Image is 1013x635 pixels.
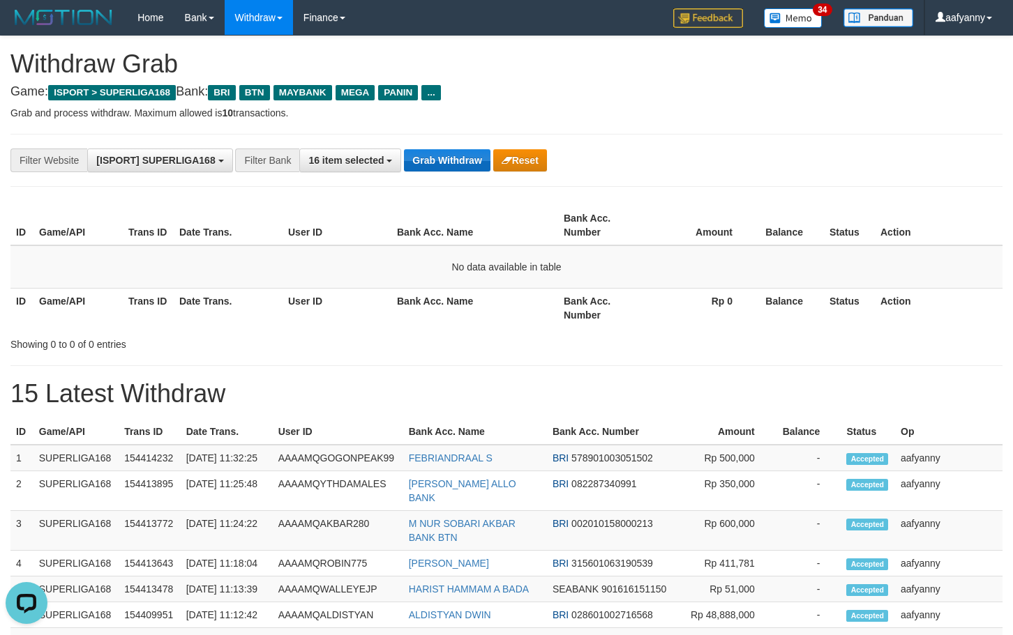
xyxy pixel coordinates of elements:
td: - [776,551,841,576]
h1: Withdraw Grab [10,50,1003,78]
td: 3 [10,511,33,551]
th: Amount [681,419,776,445]
a: [PERSON_NAME] ALLO BANK [409,478,516,503]
td: [DATE] 11:13:39 [181,576,273,602]
th: ID [10,206,33,245]
td: [DATE] 11:32:25 [181,445,273,471]
h1: 15 Latest Withdraw [10,380,1003,408]
th: Action [875,206,1003,245]
a: FEBRIANDRAAL S [409,452,493,464]
td: Rp 51,000 [681,576,776,602]
span: ... [421,85,440,100]
img: Button%20Memo.svg [764,8,823,28]
span: Copy 315601063190539 to clipboard [571,558,653,569]
span: Accepted [846,519,888,530]
img: MOTION_logo.png [10,7,117,28]
button: 16 item selected [299,148,401,172]
th: Date Trans. [181,419,273,445]
a: ALDISTYAN DWIN [409,609,491,620]
span: MAYBANK [273,85,332,100]
th: Bank Acc. Number [547,419,681,445]
img: panduan.png [843,8,913,27]
span: Copy 901616151150 to clipboard [601,583,666,595]
th: Trans ID [123,288,174,328]
td: - [776,471,841,511]
th: Date Trans. [174,288,283,328]
button: Reset [493,149,547,171]
span: Accepted [846,584,888,596]
td: 2 [10,471,33,511]
th: Amount [647,206,753,245]
th: Bank Acc. Name [391,288,558,328]
th: Balance [753,206,824,245]
span: ISPORT > SUPERLIGA168 [48,85,176,100]
span: Copy 578901003051502 to clipboard [571,452,653,464]
td: SUPERLIGA168 [33,602,119,628]
img: Feedback.jpg [673,8,743,28]
td: - [776,576,841,602]
td: 154414232 [119,445,180,471]
span: BRI [208,85,235,100]
span: BRI [553,478,569,489]
td: [DATE] 11:12:42 [181,602,273,628]
a: [PERSON_NAME] [409,558,489,569]
button: Open LiveChat chat widget [6,6,47,47]
div: Filter Website [10,148,87,172]
h4: Game: Bank: [10,85,1003,99]
span: BRI [553,609,569,620]
td: AAAAMQGOGONPEAK99 [273,445,403,471]
span: BRI [553,452,569,464]
th: Game/API [33,419,119,445]
th: ID [10,288,33,328]
td: SUPERLIGA168 [33,551,119,576]
th: Trans ID [119,419,180,445]
div: Showing 0 to 0 of 0 entries [10,332,412,351]
th: Op [895,419,1003,445]
td: Rp 350,000 [681,471,776,511]
span: Accepted [846,479,888,491]
span: Copy 002010158000213 to clipboard [571,518,653,529]
button: Grab Withdraw [404,149,490,171]
th: Balance [753,288,824,328]
td: [DATE] 11:25:48 [181,471,273,511]
td: AAAAMQALDISTYAN [273,602,403,628]
div: Filter Bank [235,148,299,172]
th: User ID [283,288,391,328]
td: AAAAMQROBIN775 [273,551,403,576]
th: Status [824,288,875,328]
strong: 10 [222,107,233,118]
td: Rp 500,000 [681,445,776,471]
p: Grab and process withdraw. Maximum allowed is transactions. [10,106,1003,120]
th: Bank Acc. Number [558,206,647,245]
td: - [776,445,841,471]
td: Rp 411,781 [681,551,776,576]
td: AAAAMQAKBAR280 [273,511,403,551]
td: No data available in table [10,245,1003,289]
span: SEABANK [553,583,599,595]
td: 154409951 [119,602,180,628]
td: 154413643 [119,551,180,576]
span: Copy 082287340991 to clipboard [571,478,636,489]
span: Accepted [846,453,888,465]
span: PANIN [378,85,418,100]
a: HARIST HAMMAM A BADA [409,583,529,595]
span: MEGA [336,85,375,100]
th: Status [841,419,895,445]
td: aafyanny [895,551,1003,576]
th: Status [824,206,875,245]
td: aafyanny [895,445,1003,471]
td: [DATE] 11:24:22 [181,511,273,551]
td: 1 [10,445,33,471]
th: Game/API [33,288,123,328]
td: SUPERLIGA168 [33,511,119,551]
td: aafyanny [895,511,1003,551]
a: M NUR SOBARI AKBAR BANK BTN [409,518,516,543]
th: User ID [273,419,403,445]
button: [ISPORT] SUPERLIGA168 [87,148,232,172]
td: Rp 600,000 [681,511,776,551]
td: - [776,602,841,628]
span: BRI [553,558,569,569]
span: Accepted [846,610,888,622]
th: Bank Acc. Name [403,419,547,445]
td: 4 [10,551,33,576]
